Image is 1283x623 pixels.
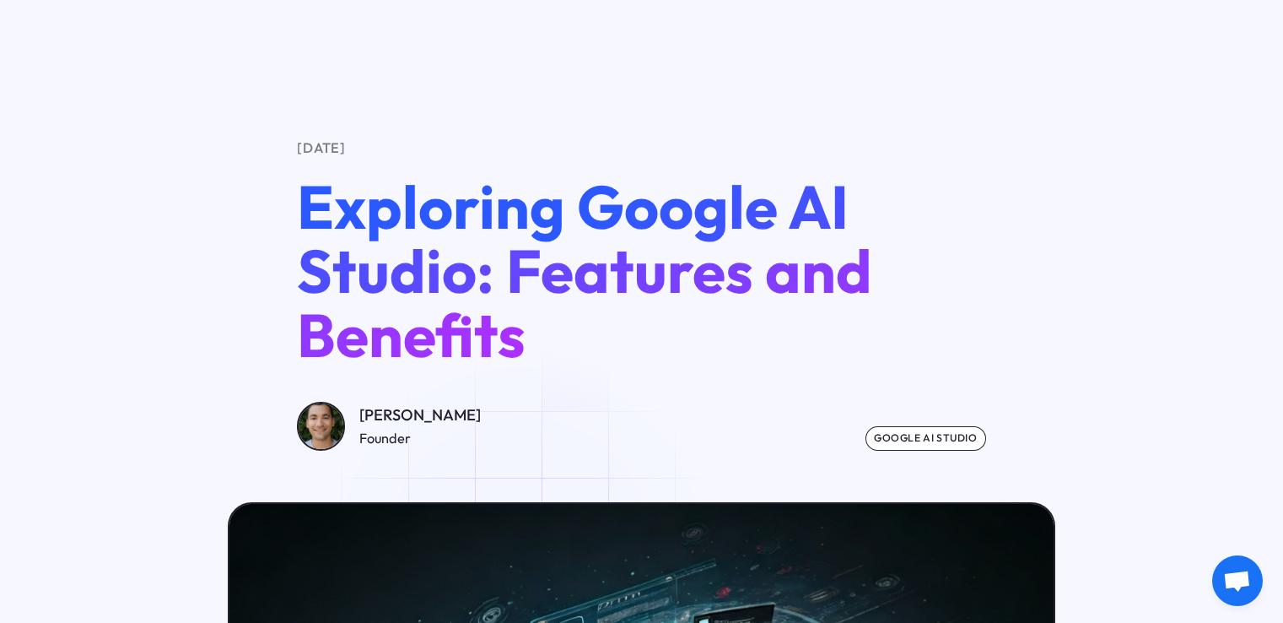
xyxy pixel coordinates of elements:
[297,169,872,373] span: Exploring Google AI Studio: Features and Benefits
[359,404,481,428] div: [PERSON_NAME]
[865,426,986,451] div: google ai studio
[1212,555,1263,606] div: Open chat
[359,428,481,449] div: Founder
[297,138,986,159] div: [DATE]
